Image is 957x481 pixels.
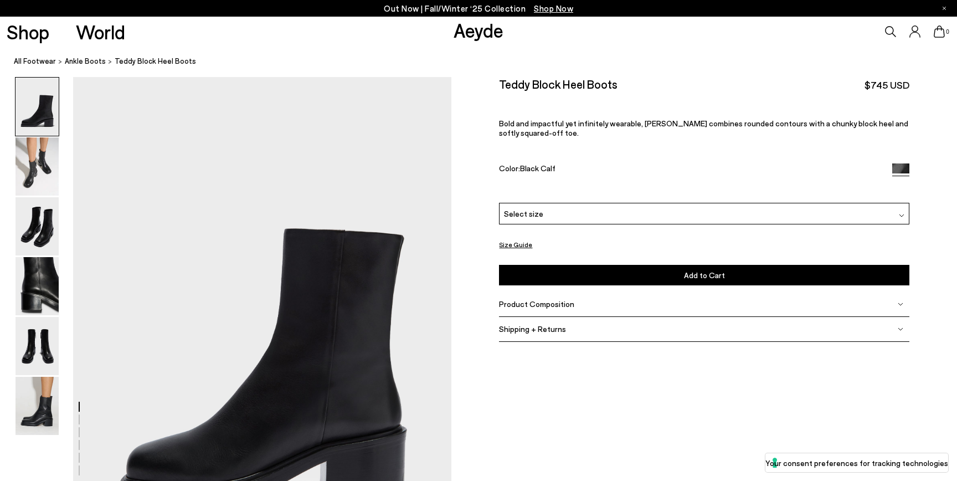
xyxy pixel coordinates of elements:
a: 0 [934,25,945,38]
label: Your consent preferences for tracking technologies [765,457,948,469]
button: Your consent preferences for tracking technologies [765,453,948,472]
span: Teddy Block Heel Boots [115,55,196,67]
span: Shipping + Returns [499,324,566,334]
a: World [76,22,125,42]
img: svg%3E [899,213,904,218]
span: Product Composition [499,299,574,309]
span: Bold and impactful yet infinitely wearable, [PERSON_NAME] combines rounded contours with a chunky... [499,119,908,137]
a: Aeyde [454,18,503,42]
button: Add to Cart [499,265,909,285]
span: ankle boots [65,57,106,65]
img: Teddy Block Heel Boots - Image 6 [16,377,59,435]
img: svg%3E [898,326,903,332]
span: Select size [504,208,543,219]
span: Add to Cart [684,270,725,280]
img: Teddy Block Heel Boots - Image 1 [16,78,59,136]
p: Out Now | Fall/Winter ‘25 Collection [384,2,573,16]
span: 0 [945,29,950,35]
img: Teddy Block Heel Boots - Image 4 [16,257,59,315]
nav: breadcrumb [14,47,957,77]
a: ankle boots [65,55,106,67]
button: Size Guide [499,238,532,252]
img: Teddy Block Heel Boots - Image 5 [16,317,59,375]
img: Teddy Block Heel Boots - Image 2 [16,137,59,196]
span: Navigate to /collections/new-in [534,3,573,13]
span: $745 USD [865,78,909,92]
div: Color: [499,163,878,176]
span: Black Calf [520,163,555,173]
img: Teddy Block Heel Boots - Image 3 [16,197,59,255]
h2: Teddy Block Heel Boots [499,77,618,91]
a: All Footwear [14,55,56,67]
a: Shop [7,22,49,42]
img: svg%3E [898,301,903,307]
